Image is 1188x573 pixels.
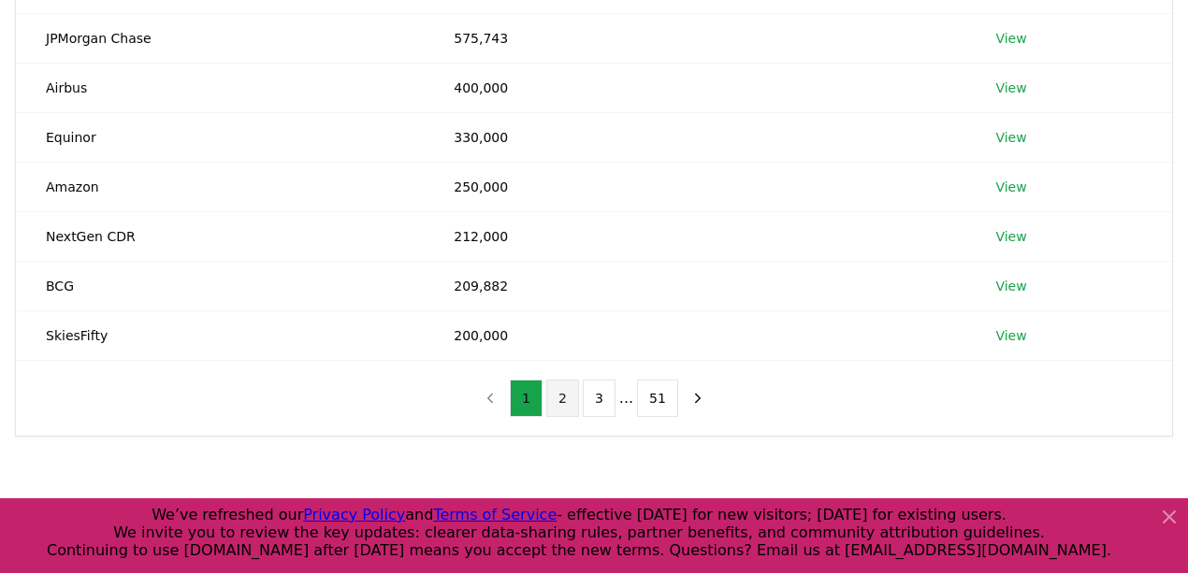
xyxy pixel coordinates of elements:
td: 200,000 [424,310,965,360]
td: SkiesFifty [16,310,424,360]
td: 575,743 [424,13,965,63]
td: Equinor [16,112,424,162]
a: View [995,326,1026,345]
td: 250,000 [424,162,965,211]
a: View [995,227,1026,246]
button: 51 [637,380,678,417]
a: View [995,128,1026,147]
button: next page [682,380,714,417]
a: View [995,29,1026,48]
td: JPMorgan Chase [16,13,424,63]
li: ... [619,387,633,409]
td: 400,000 [424,63,965,112]
td: 330,000 [424,112,965,162]
a: View [995,178,1026,196]
td: Amazon [16,162,424,211]
td: 209,882 [424,261,965,310]
button: 3 [583,380,616,417]
a: View [995,79,1026,97]
td: NextGen CDR [16,211,424,261]
button: 2 [546,380,579,417]
a: View [995,277,1026,295]
td: 212,000 [424,211,965,261]
button: 1 [510,380,543,417]
td: Airbus [16,63,424,112]
td: BCG [16,261,424,310]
